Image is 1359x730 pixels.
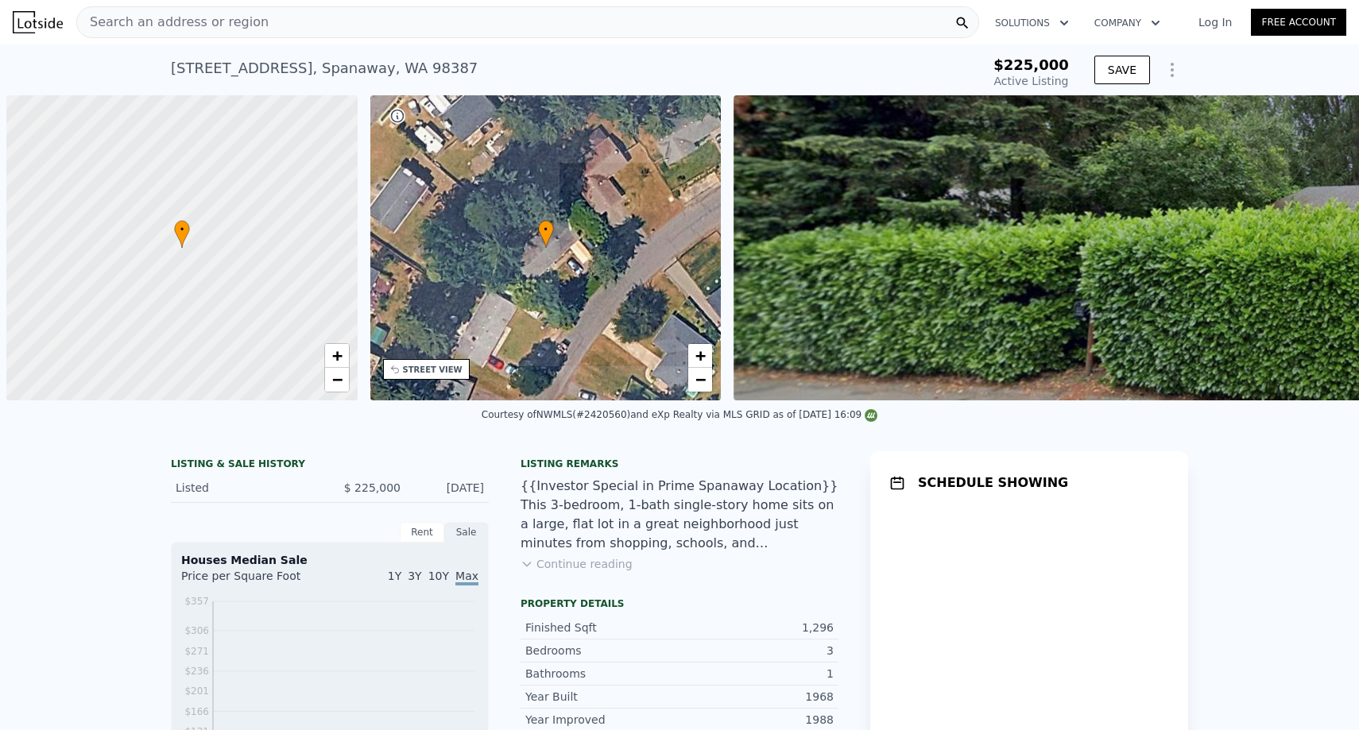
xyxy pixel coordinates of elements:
[525,666,679,682] div: Bathrooms
[174,222,190,237] span: •
[695,346,706,365] span: +
[184,686,209,697] tspan: $201
[77,13,269,32] span: Search an address or region
[184,706,209,717] tspan: $166
[1251,9,1346,36] a: Free Account
[521,556,633,572] button: Continue reading
[1094,56,1150,84] button: SAVE
[184,646,209,657] tspan: $271
[1082,9,1173,37] button: Company
[455,570,478,585] span: Max
[918,473,1068,492] h1: SCHEDULE SHOWING
[184,625,209,636] tspan: $306
[181,568,330,593] div: Price per Square Foot
[184,596,209,607] tspan: $357
[331,369,342,389] span: −
[525,620,679,635] div: Finished Sqft
[525,689,679,705] div: Year Built
[695,369,706,389] span: −
[521,597,838,610] div: Property details
[538,220,554,248] div: •
[325,344,349,368] a: Zoom in
[171,57,478,79] div: [STREET_ADDRESS] , Spanaway , WA 98387
[679,620,834,635] div: 1,296
[679,689,834,705] div: 1968
[525,643,679,659] div: Bedrooms
[982,9,1082,37] button: Solutions
[176,480,317,496] div: Listed
[538,222,554,237] span: •
[482,409,877,420] div: Courtesy of NWMLS (#2420560) and eXp Realty via MLS GRID as of [DATE] 16:09
[331,346,342,365] span: +
[344,481,401,494] span: $ 225,000
[688,344,712,368] a: Zoom in
[400,522,444,543] div: Rent
[521,477,838,553] div: {{Investor Special in Prime Spanaway Location}} This 3-bedroom, 1-bath single-story home sits on ...
[994,75,1069,87] span: Active Listing
[413,480,484,496] div: [DATE]
[679,666,834,682] div: 1
[1179,14,1251,30] a: Log In
[679,643,834,659] div: 3
[993,56,1069,73] span: $225,000
[444,522,489,543] div: Sale
[325,368,349,392] a: Zoom out
[171,458,489,473] div: LISTING & SALE HISTORY
[688,368,712,392] a: Zoom out
[181,552,478,568] div: Houses Median Sale
[1156,54,1188,86] button: Show Options
[408,570,421,582] span: 3Y
[428,570,449,582] span: 10Y
[403,364,463,376] div: STREET VIEW
[865,409,877,422] img: NWMLS Logo
[521,458,838,470] div: Listing remarks
[525,712,679,728] div: Year Improved
[13,11,63,33] img: Lotside
[174,220,190,248] div: •
[184,666,209,677] tspan: $236
[679,712,834,728] div: 1988
[388,570,401,582] span: 1Y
